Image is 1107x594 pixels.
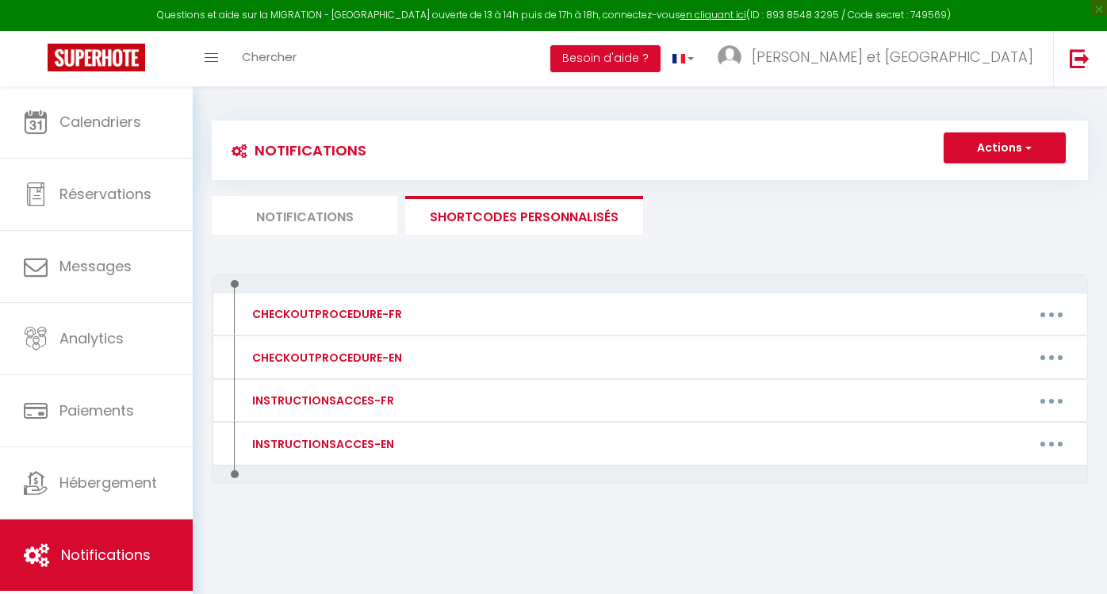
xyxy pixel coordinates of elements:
[59,473,157,492] span: Hébergement
[61,545,151,565] span: Notifications
[248,305,402,323] div: CHECKOUTPROCEDURE-FR
[248,392,394,409] div: INSTRUCTIONSACCES-FR
[224,132,366,168] h3: Notifications
[706,31,1053,86] a: ... [PERSON_NAME] et [GEOGRAPHIC_DATA]
[59,184,151,204] span: Réservations
[212,196,397,235] li: Notifications
[944,132,1066,164] button: Actions
[59,400,134,420] span: Paiements
[680,8,746,21] a: en cliquant ici
[248,349,402,366] div: CHECKOUTPROCEDURE-EN
[59,112,141,132] span: Calendriers
[718,45,741,69] img: ...
[1070,48,1090,68] img: logout
[59,256,132,276] span: Messages
[550,45,661,72] button: Besoin d'aide ?
[59,328,124,348] span: Analytics
[405,196,643,235] li: SHORTCODES PERSONNALISÉS
[242,48,297,65] span: Chercher
[48,44,145,71] img: Super Booking
[248,435,394,453] div: INSTRUCTIONSACCES-EN
[1040,527,1107,594] iframe: LiveChat chat widget
[752,47,1033,67] span: [PERSON_NAME] et [GEOGRAPHIC_DATA]
[230,31,308,86] a: Chercher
